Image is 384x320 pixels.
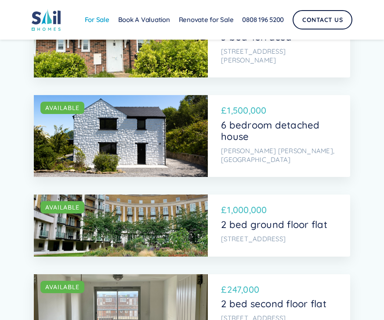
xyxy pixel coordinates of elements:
[221,104,226,117] p: £
[221,119,335,143] p: 6 bedroom detached house
[221,235,335,243] p: [STREET_ADDRESS]
[45,103,80,112] div: AVAILABLE
[32,9,61,31] img: sail home logo colored
[227,104,266,117] p: 1,500,000
[227,203,267,217] p: 1,000,000
[34,95,350,177] a: AVAILABLE£1,500,0006 bedroom detached house[PERSON_NAME] [PERSON_NAME], [GEOGRAPHIC_DATA]
[45,283,80,291] div: AVAILABLE
[80,11,114,29] a: For Sale
[45,203,80,212] div: AVAILABLE
[221,47,335,64] p: [STREET_ADDRESS][PERSON_NAME]
[34,7,350,77] a: AVAILABLE£250,0003 bed Terraced[STREET_ADDRESS][PERSON_NAME]
[221,283,226,296] p: £
[227,283,259,296] p: 247,000
[221,203,226,217] p: £
[221,298,335,309] p: 2 bed second floor flat
[238,11,288,29] a: 0808 196 5200
[221,31,335,43] p: 3 bed Terraced
[114,11,174,29] a: Book A Valuation
[34,195,350,256] a: AVAILABLE£1,000,0002 bed ground floor flat[STREET_ADDRESS]
[174,11,238,29] a: Renovate for Sale
[221,147,335,164] p: [PERSON_NAME] [PERSON_NAME], [GEOGRAPHIC_DATA]
[293,10,352,29] a: Contact Us
[221,219,335,230] p: 2 bed ground floor flat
